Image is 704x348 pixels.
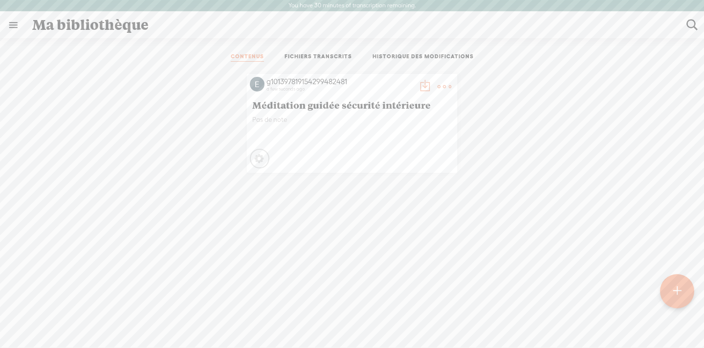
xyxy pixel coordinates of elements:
[285,53,352,62] a: FICHIERS TRANSCRITS
[252,99,452,111] span: Méditation guidée sécurité intérieure
[373,53,474,62] a: HISTORIQUE DES MODIFICATIONS
[250,77,264,92] img: http%3A%2F%2Fres.cloudinary.com%2Ftrebble-fm%2Fimage%2Fupload%2Fv1759404318%2Fcom.trebble.trebble...
[288,2,416,10] label: You have 30 minutes of transcription remaining.
[252,116,452,124] span: Pas de note
[266,77,413,87] div: g101397819154299482481
[266,86,413,92] div: a few seconds ago
[231,53,264,62] a: CONTENUS
[25,12,680,38] div: Ma bibliothèque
